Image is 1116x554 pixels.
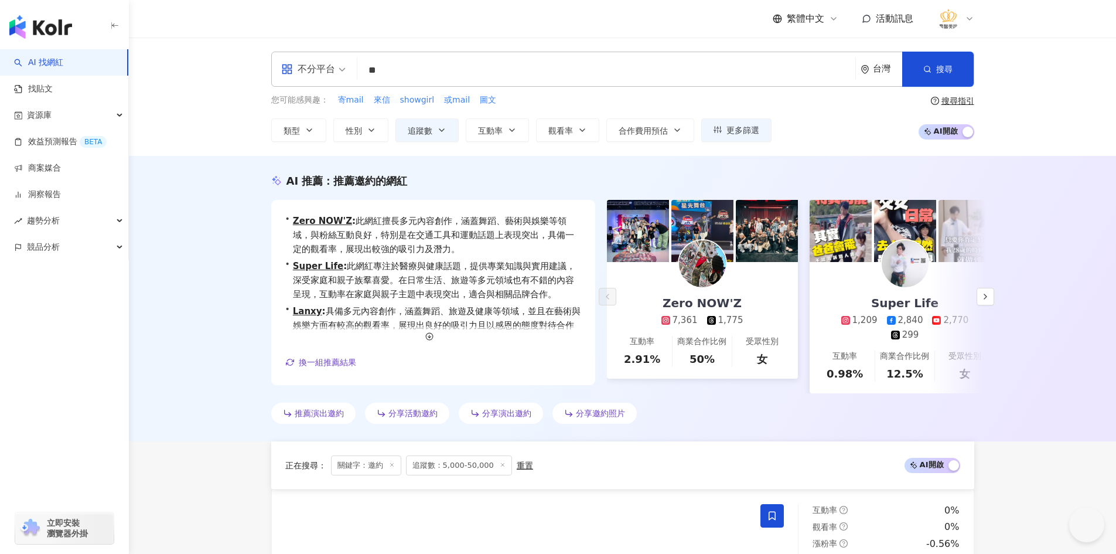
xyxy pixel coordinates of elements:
div: 0% [944,504,959,517]
div: 2,770 [943,314,968,327]
span: question-circle [931,97,939,105]
div: 1,209 [852,314,878,327]
div: 1,775 [718,314,743,327]
span: 分享演出邀約 [482,409,531,418]
img: logo [9,15,72,39]
span: 互動率 [478,126,503,135]
div: 互動率 [630,336,654,348]
span: 合作費用預估 [619,126,668,135]
img: post-image [810,200,872,262]
button: 性別 [333,118,388,142]
span: 追蹤數：5,000-50,000 [406,456,512,475]
div: 不分平台 [281,60,335,79]
div: AI 推薦 ： [286,174,408,188]
span: 您可能感興趣： [271,94,329,106]
span: 類型 [284,126,300,135]
iframe: Help Scout Beacon - Open [1069,507,1104,542]
span: 來信 [374,94,390,106]
button: 類型 [271,118,326,142]
div: 商業合作比例 [880,351,929,362]
div: 50% [690,352,715,366]
div: 0% [944,521,959,533]
span: question-circle [839,522,848,531]
span: 具備多元內容創作，涵蓋舞蹈、旅遊及健康等領域，並且在藝術與娛樂方面有較高的觀看率，展現出良好的吸引力且以感恩的態度對待合作邀約，建立良好的形象。 [293,304,581,346]
button: 觀看率 [536,118,599,142]
a: 洞察報告 [14,189,61,200]
button: 互動率 [466,118,529,142]
button: 追蹤數 [395,118,459,142]
span: 搜尋 [936,64,953,74]
a: 找貼文 [14,83,53,95]
div: Super Life [859,295,950,311]
img: post-image [671,200,733,262]
span: 推薦演出邀約 [295,409,344,418]
div: 2,840 [898,314,923,327]
div: 商業合作比例 [677,336,726,348]
span: 資源庫 [27,102,52,128]
span: appstore [281,63,293,75]
span: question-circle [839,539,848,548]
span: 更多篩選 [726,125,759,135]
div: 受眾性別 [746,336,779,348]
div: 重置 [517,461,533,470]
img: KOL Avatar [679,240,726,287]
div: 12.5% [886,366,923,381]
span: 立即安裝 瀏覽器外掛 [47,518,88,539]
img: post-image [736,200,798,262]
a: Lanxy [293,306,322,317]
span: showgirl [400,94,435,106]
div: 0.98% [827,366,863,381]
span: 圖文 [480,94,496,106]
img: %E6%B3%95%E5%96%AC%E9%86%AB%E7%BE%8E%E8%A8%BA%E6%89%80_LOGO%20.png [937,8,960,30]
span: 寄mail [338,94,364,106]
img: post-image [938,200,1001,262]
img: KOL Avatar [882,240,929,287]
span: 競品分析 [27,234,60,260]
span: 或mail [444,94,470,106]
span: 此網紅專注於醫療與健康話題，提供專業知識與實用建議，深受家庭和親子族羣喜愛。在日常生活、旅遊等多元領域也有不錯的內容呈現，互動率在家庭與親子主題中表現突出，適合與相關品牌合作。 [293,259,581,301]
a: 商案媒合 [14,162,61,174]
a: Zero NOW'Z [293,216,352,226]
span: 追蹤數 [408,126,432,135]
img: post-image [874,200,936,262]
button: 搜尋 [902,52,974,87]
button: 合作費用預估 [606,118,694,142]
span: 互動率 [813,505,837,515]
span: environment [861,65,869,74]
span: question-circle [839,506,848,514]
span: 性別 [346,126,362,135]
img: post-image [607,200,669,262]
a: Super Life [293,261,343,271]
span: 換一組推薦結果 [299,358,356,367]
div: -0.56% [926,538,960,550]
span: rise [14,217,22,225]
span: 觀看率 [813,522,837,532]
span: 趨勢分析 [27,208,60,234]
a: Super Life1,2092,8402,770299互動率0.98%商業合作比例12.5%受眾性別女 [810,262,1001,393]
span: : [352,216,356,226]
div: 受眾性別 [948,351,981,362]
span: 此網紅擅長多元內容創作，涵蓋舞蹈、藝術與娛樂等領域，與粉絲互動良好，特別是在交通工具和運動話題上表現突出，具備一定的觀看率，展現出較強的吸引力及潛力。 [293,214,581,256]
button: 或mail [443,94,470,107]
a: chrome extension立即安裝 瀏覽器外掛 [15,512,114,544]
div: 2.91% [624,352,660,366]
button: 寄mail [337,94,364,107]
button: 換一組推薦結果 [285,354,357,371]
div: • [285,259,581,301]
div: 互動率 [832,351,857,362]
a: 效益預測報告BETA [14,136,107,148]
div: 女 [960,366,970,381]
div: 搜尋指引 [941,96,974,106]
button: 更多篩選 [701,118,772,142]
div: • [285,214,581,256]
button: showgirl [400,94,435,107]
span: : [322,306,326,317]
span: 正在搜尋 ： [285,461,326,470]
a: Zero NOW'Z7,3611,775互動率2.91%商業合作比例50%受眾性別女 [607,262,798,379]
a: searchAI 找網紅 [14,57,63,69]
div: 299 [902,329,919,341]
div: Zero NOW'Z [651,295,753,311]
span: 分享邀約照片 [576,409,625,418]
span: 活動訊息 [876,13,913,24]
div: • [285,304,581,346]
